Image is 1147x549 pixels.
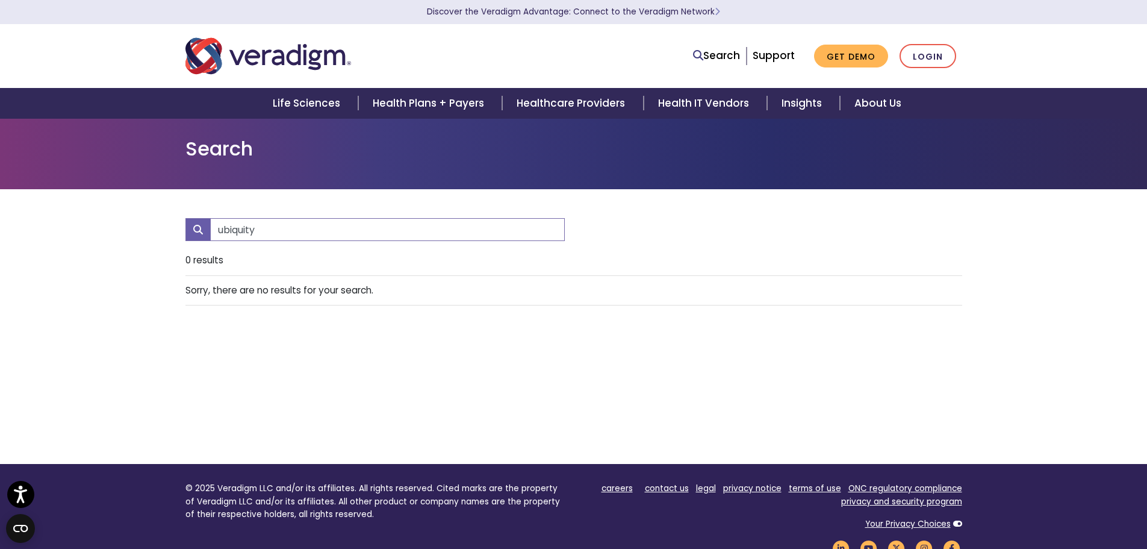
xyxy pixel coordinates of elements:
a: ONC regulatory compliance [848,483,962,494]
a: About Us [840,88,916,119]
li: Sorry, there are no results for your search. [185,276,962,306]
a: Your Privacy Choices [865,518,951,530]
input: Search [210,218,565,241]
a: Healthcare Providers [502,88,643,119]
a: careers [601,483,633,494]
a: Health Plans + Payers [358,88,502,119]
iframe: Drift Chat Widget [916,462,1133,535]
a: Login [900,44,956,69]
a: Insights [767,88,840,119]
a: contact us [645,483,689,494]
a: Health IT Vendors [644,88,767,119]
span: Learn More [715,6,720,17]
a: Get Demo [814,45,888,68]
a: Life Sciences [258,88,358,119]
a: privacy notice [723,483,782,494]
a: Search [693,48,740,64]
p: © 2025 Veradigm LLC and/or its affiliates. All rights reserved. Cited marks are the property of V... [185,482,565,521]
a: terms of use [789,483,841,494]
a: privacy and security program [841,496,962,507]
a: Support [753,48,795,63]
img: Veradigm logo [185,36,351,76]
a: legal [696,483,716,494]
button: Open CMP widget [6,514,35,543]
h1: Search [185,137,962,160]
li: 0 results [185,246,962,275]
a: Discover the Veradigm Advantage: Connect to the Veradigm NetworkLearn More [427,6,720,17]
